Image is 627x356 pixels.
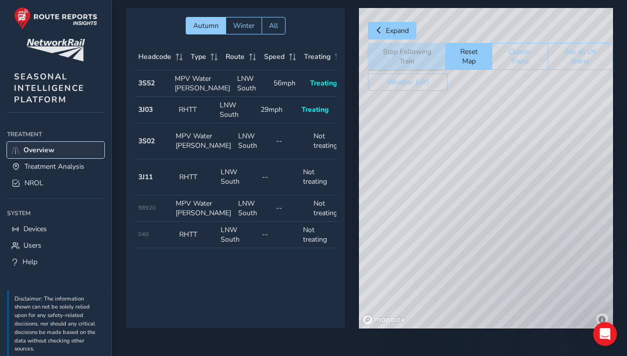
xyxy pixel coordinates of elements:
[235,195,273,222] td: LNW South
[234,70,270,97] td: LNW South
[138,78,155,88] strong: 3S52
[172,123,235,159] td: MPV Water [PERSON_NAME]
[492,43,548,70] button: Cluster Trains
[186,17,226,34] button: Autumn
[7,142,104,158] a: Overview
[14,295,99,354] p: Disclaimer: The information shown can not be solely relied upon for any safety-related decisions,...
[14,71,84,105] span: SEASONAL INTELLIGENCE PLATFORM
[310,123,348,159] td: Not treating
[264,52,285,61] span: Speed
[259,159,300,195] td: --
[138,105,153,114] strong: 3J03
[300,222,341,248] td: Not treating
[175,97,216,123] td: RHTT
[216,97,257,123] td: LNW South
[386,26,409,35] span: Expand
[7,127,104,142] div: Treatment
[24,178,43,188] span: NROL
[24,162,84,171] span: Treatment Analysis
[138,231,149,238] span: 040
[23,145,54,155] span: Overview
[193,21,219,30] span: Autumn
[257,97,298,123] td: 29mph
[226,52,245,61] span: Route
[273,195,311,222] td: --
[259,222,300,248] td: --
[7,237,104,254] a: Users
[304,52,330,61] span: Treating
[310,195,348,222] td: Not treating
[593,322,617,346] iframe: Intercom live chat
[191,52,206,61] span: Type
[269,21,278,30] span: All
[26,39,85,61] img: customer logo
[302,105,328,114] span: Treating
[176,222,217,248] td: RHTT
[138,52,171,61] span: Headcode
[23,224,47,234] span: Devices
[172,195,235,222] td: MPV Water [PERSON_NAME]
[14,7,97,29] img: rr logo
[7,206,104,221] div: System
[7,158,104,175] a: Treatment Analysis
[368,22,416,39] button: Expand
[226,17,262,34] button: Winter
[7,221,104,237] a: Devices
[138,136,155,146] strong: 3S02
[217,222,259,248] td: LNW South
[176,159,217,195] td: RHTT
[233,21,255,30] span: Winter
[270,70,307,97] td: 56mph
[235,123,273,159] td: LNW South
[138,204,156,212] span: 98920
[368,73,448,91] button: Weather (off)
[23,241,41,250] span: Users
[171,70,234,97] td: MPV Water [PERSON_NAME]
[7,175,104,191] a: NROL
[273,123,311,159] td: --
[22,257,37,267] span: Help
[217,159,259,195] td: LNW South
[548,43,613,70] button: See all UK trains
[310,78,337,88] span: Treating
[445,43,492,70] button: Reset Map
[262,17,286,34] button: All
[138,172,153,182] strong: 3J11
[7,254,104,270] a: Help
[300,159,341,195] td: Not treating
